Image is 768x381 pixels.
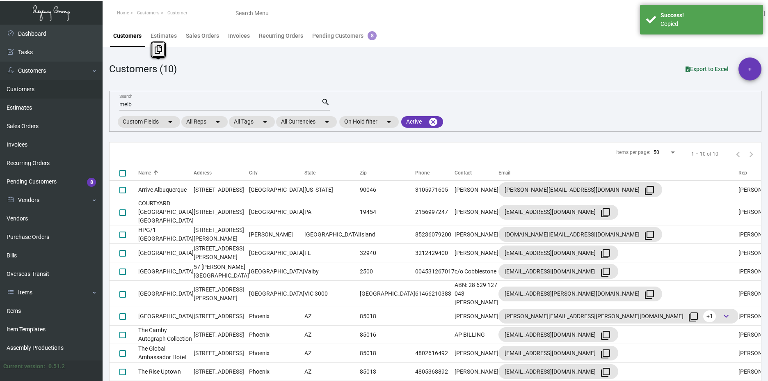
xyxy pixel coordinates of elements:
[601,208,610,218] mat-icon: filter_none
[138,244,194,262] td: [GEOGRAPHIC_DATA]
[167,10,187,16] span: Customer
[360,199,415,225] td: 19454
[249,169,258,177] div: City
[360,169,367,177] div: Zip
[321,97,330,107] mat-icon: search
[415,363,455,381] td: 4805368892
[601,331,610,340] mat-icon: filter_none
[415,244,455,262] td: 3212429400
[249,244,304,262] td: [GEOGRAPHIC_DATA]
[118,116,180,128] mat-chip: Custom Fields
[339,116,399,128] mat-chip: On Hold filter
[304,169,360,177] div: State
[455,181,498,199] td: [PERSON_NAME]
[505,328,612,341] div: [EMAIL_ADDRESS][DOMAIN_NAME]
[505,365,612,378] div: [EMAIL_ADDRESS][DOMAIN_NAME]
[186,32,219,40] div: Sales Orders
[455,344,498,363] td: [PERSON_NAME]
[645,186,654,195] mat-icon: filter_none
[703,310,716,322] span: +1
[181,116,228,128] mat-chip: All Reps
[360,344,415,363] td: 85018
[194,281,249,307] td: [STREET_ADDRESS][PERSON_NAME]
[138,344,194,363] td: The Global Ambassador Hotel
[661,11,757,20] div: Success!
[505,347,612,360] div: [EMAIL_ADDRESS][DOMAIN_NAME]
[505,228,656,241] div: [DOMAIN_NAME][EMAIL_ADDRESS][DOMAIN_NAME]
[415,281,455,307] td: 61466210383
[360,281,415,307] td: [GEOGRAPHIC_DATA]
[360,326,415,344] td: 85016
[360,244,415,262] td: 32940
[455,199,498,225] td: [PERSON_NAME]
[360,363,415,381] td: 85013
[194,244,249,262] td: [STREET_ADDRESS][PERSON_NAME]
[455,244,498,262] td: [PERSON_NAME]
[194,181,249,199] td: [STREET_ADDRESS]
[138,326,194,344] td: The Camby Autograph Collection
[415,169,455,177] div: Phone
[249,281,304,307] td: [GEOGRAPHIC_DATA]
[194,225,249,244] td: [STREET_ADDRESS][PERSON_NAME]
[645,230,654,240] mat-icon: filter_none
[738,57,761,80] button: +
[415,199,455,225] td: 2156997247
[686,66,729,72] span: Export to Excel
[455,326,498,344] td: AP BILLING
[679,62,735,76] button: Export to Excel
[138,225,194,244] td: HPG/1 [GEOGRAPHIC_DATA]
[654,150,677,156] mat-select: Items per page:
[360,169,415,177] div: Zip
[721,311,731,321] span: keyboard_arrow_down
[428,117,438,127] mat-icon: cancel
[138,307,194,326] td: [GEOGRAPHIC_DATA]
[138,199,194,225] td: COURTYARD [GEOGRAPHIC_DATA] [GEOGRAPHIC_DATA]
[138,281,194,307] td: [GEOGRAPHIC_DATA]
[249,307,304,326] td: Phoenix
[601,367,610,377] mat-icon: filter_none
[661,20,757,28] div: Сopied
[498,165,738,181] th: Email
[360,262,415,281] td: 2500
[360,307,415,326] td: 85018
[455,169,472,177] div: Contact
[117,10,129,16] span: Home
[616,149,650,156] div: Items per page:
[138,169,194,177] div: Name
[138,262,194,281] td: [GEOGRAPHIC_DATA]
[113,32,142,40] div: Customers
[645,289,654,299] mat-icon: filter_none
[249,181,304,199] td: [GEOGRAPHIC_DATA]
[194,363,249,381] td: [STREET_ADDRESS]
[138,181,194,199] td: Arrive Albuquerque
[360,181,415,199] td: 90046
[731,147,745,161] button: Previous page
[249,199,304,225] td: [GEOGRAPHIC_DATA]
[194,262,249,281] td: 57 [PERSON_NAME][GEOGRAPHIC_DATA]
[455,281,498,307] td: ABN: 28 629 127 043 [PERSON_NAME]
[745,147,758,161] button: Next page
[109,62,177,76] div: Customers (10)
[249,169,304,177] div: City
[194,169,249,177] div: Address
[304,326,360,344] td: AZ
[304,199,360,225] td: PA
[137,10,160,16] span: Customers
[138,363,194,381] td: The Rise Uptown
[505,183,656,196] div: [PERSON_NAME][EMAIL_ADDRESS][DOMAIN_NAME]
[312,32,377,40] div: Pending Customers
[229,116,275,128] mat-chip: All Tags
[455,169,498,177] div: Contact
[155,45,162,54] i: Copy
[304,344,360,363] td: AZ
[194,326,249,344] td: [STREET_ADDRESS]
[249,262,304,281] td: [GEOGRAPHIC_DATA]
[165,117,175,127] mat-icon: arrow_drop_down
[415,169,430,177] div: Phone
[194,169,212,177] div: Address
[601,267,610,277] mat-icon: filter_none
[505,206,612,219] div: [EMAIL_ADDRESS][DOMAIN_NAME]
[304,244,360,262] td: FL
[748,57,752,80] span: +
[455,262,498,281] td: c/o Cobblestone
